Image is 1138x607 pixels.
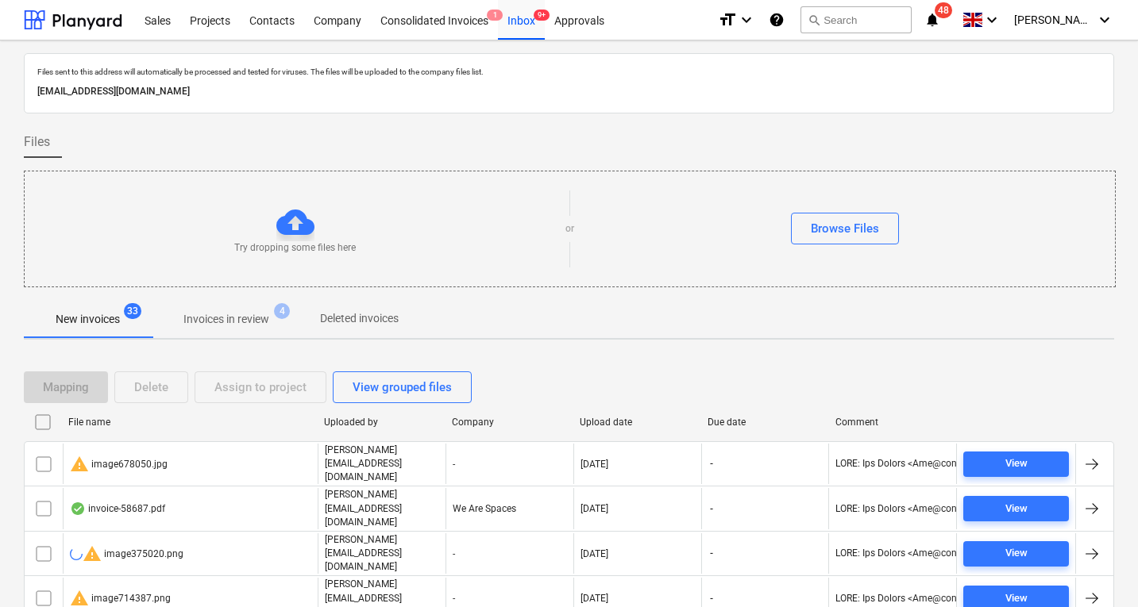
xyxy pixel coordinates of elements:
p: Try dropping some files here [234,241,356,255]
div: [DATE] [581,593,608,604]
button: View grouped files [333,371,472,403]
div: Comment [835,417,951,428]
p: Files sent to this address will automatically be processed and tested for viruses. The files will... [37,67,1101,77]
span: - [708,547,715,560]
div: View [1005,455,1028,473]
div: Upload date [580,417,695,428]
button: View [963,541,1069,567]
i: keyboard_arrow_down [1095,10,1114,29]
span: 33 [124,303,141,319]
button: View [963,496,1069,521]
div: [DATE] [581,548,608,559]
div: View [1005,500,1028,518]
p: [PERSON_NAME][EMAIL_ADDRESS][DOMAIN_NAME] [325,444,439,484]
button: View [963,451,1069,477]
span: 9+ [534,10,550,21]
div: image375020.png [70,544,183,563]
div: OCR finished [70,502,86,515]
span: - [708,457,715,471]
div: [DATE] [581,503,608,514]
span: warning [83,544,102,563]
i: keyboard_arrow_down [982,10,1001,29]
span: Files [24,133,50,152]
span: - [708,502,715,516]
i: keyboard_arrow_down [737,10,756,29]
p: Invoices in review [183,311,269,328]
span: [PERSON_NAME] [1014,13,1094,26]
div: Company [452,417,567,428]
div: Try dropping some files hereorBrowse Files [24,171,1116,287]
div: - [446,444,573,484]
p: Deleted invoices [320,310,399,327]
button: Search [800,6,912,33]
i: format_size [718,10,737,29]
div: Uploaded by [324,417,439,428]
div: invoice-58687.pdf [70,502,165,515]
p: [PERSON_NAME][EMAIL_ADDRESS][DOMAIN_NAME] [325,533,439,574]
span: 1 [487,10,503,21]
p: [PERSON_NAME][EMAIL_ADDRESS][DOMAIN_NAME] [325,488,439,528]
iframe: Chat Widget [1059,531,1138,607]
div: Browse Files [811,218,879,239]
span: warning [70,455,89,474]
div: View [1005,544,1028,563]
div: image678050.jpg [70,455,168,474]
div: - [446,533,573,574]
p: [EMAIL_ADDRESS][DOMAIN_NAME] [37,83,1101,100]
span: - [708,592,715,605]
div: We Are Spaces [446,488,573,528]
i: notifications [924,10,940,29]
p: New invoices [56,311,120,328]
button: Browse Files [791,213,899,244]
div: Due date [708,417,823,428]
span: 4 [274,303,290,319]
div: [DATE] [581,459,608,470]
span: 48 [935,2,952,18]
div: View grouped files [353,377,452,398]
div: OCR in progress [70,547,83,560]
span: search [808,13,820,26]
i: Knowledge base [769,10,785,29]
div: File name [68,417,311,428]
p: or [565,222,574,236]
